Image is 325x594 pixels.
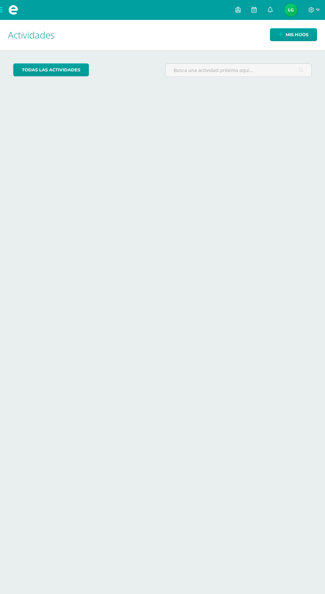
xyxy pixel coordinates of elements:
input: Busca una actividad próxima aquí... [165,64,311,77]
span: Mis hijos [286,29,308,41]
h1: Actividades [8,20,317,50]
a: Mis hijos [270,28,317,41]
a: todas las Actividades [13,63,89,76]
img: 30f3d87f9934a48f68ba91f034c32408.png [284,3,297,17]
